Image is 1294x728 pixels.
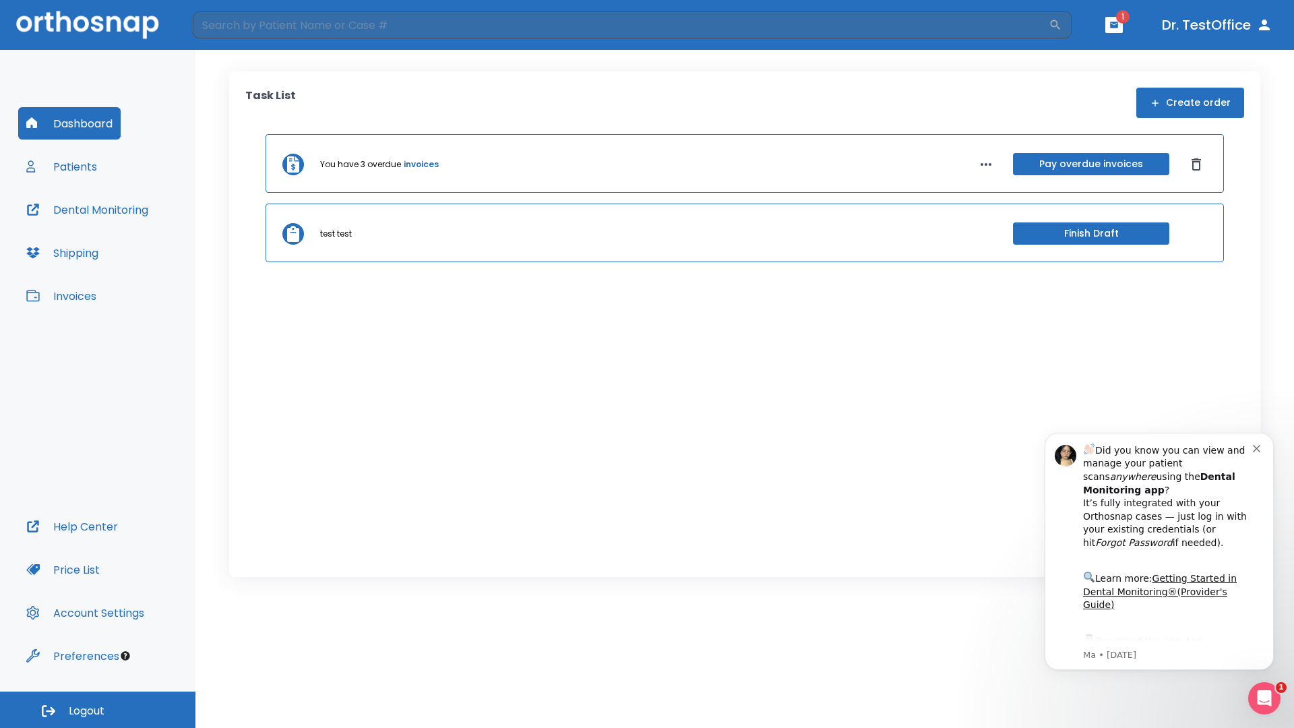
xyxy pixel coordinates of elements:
[245,88,296,118] p: Task List
[18,193,156,226] button: Dental Monitoring
[18,640,127,672] button: Preferences
[1013,222,1169,245] button: Finish Draft
[18,107,121,140] button: Dashboard
[1136,88,1244,118] button: Create order
[1248,682,1281,715] iframe: Intercom live chat
[320,158,401,171] p: You have 3 overdue
[18,553,108,586] button: Price List
[18,280,104,312] button: Invoices
[69,704,104,719] span: Logout
[1276,682,1287,693] span: 1
[1013,153,1169,175] button: Pay overdue invoices
[1157,13,1278,37] button: Dr. TestOffice
[1185,154,1207,175] button: Dismiss
[18,597,152,629] button: Account Settings
[18,237,106,269] button: Shipping
[18,510,126,543] button: Help Center
[193,11,1049,38] input: Search by Patient Name or Case #
[119,650,131,662] div: Tooltip anchor
[404,158,439,171] a: invoices
[18,150,105,183] button: Patients
[320,228,352,240] p: test test
[16,11,159,38] img: Orthosnap
[1116,10,1130,24] span: 1
[1024,416,1294,721] iframe: Intercom notifications message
